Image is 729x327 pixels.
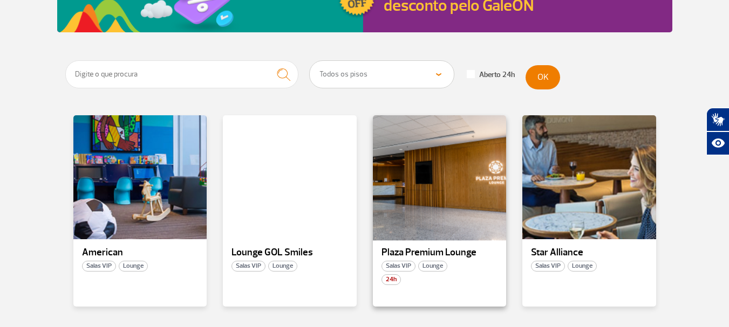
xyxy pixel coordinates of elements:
span: Lounge [568,261,597,272]
span: Salas VIP [531,261,565,272]
p: Star Alliance [531,247,648,258]
p: Lounge GOL Smiles [231,247,348,258]
div: Plugin de acessibilidade da Hand Talk. [706,108,729,155]
button: Abrir recursos assistivos. [706,131,729,155]
button: OK [526,65,560,89]
input: Digite o que procura [65,60,299,88]
button: Abrir tradutor de língua de sinais. [706,108,729,131]
span: 24h [381,274,401,285]
span: Salas VIP [231,261,265,272]
label: Aberto 24h [467,70,515,80]
span: Lounge [268,261,297,272]
span: Lounge [119,261,148,272]
span: Lounge [418,261,447,272]
p: American [82,247,199,258]
span: Salas VIP [82,261,116,272]
span: Salas VIP [381,261,415,272]
p: Plaza Premium Lounge [381,247,498,258]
